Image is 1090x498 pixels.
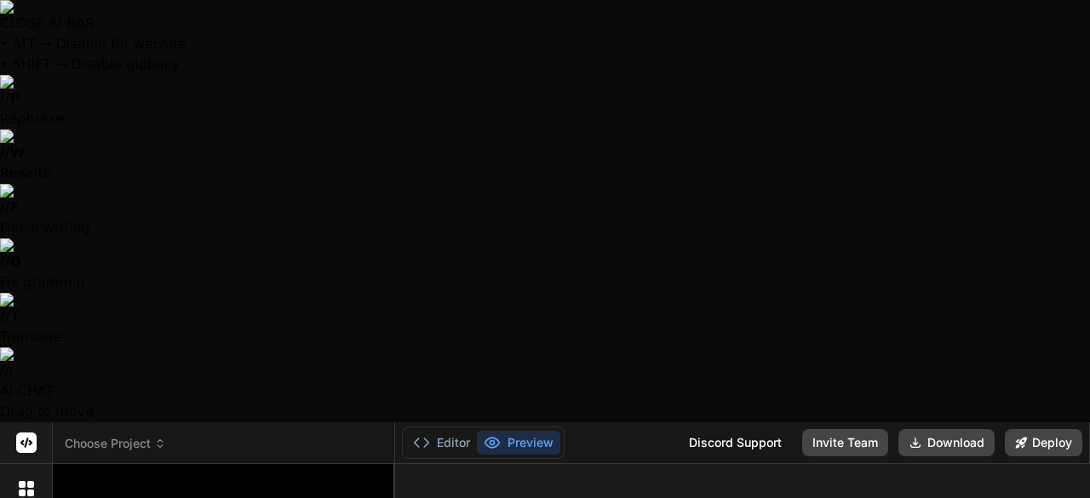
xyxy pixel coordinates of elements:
button: Editor [406,431,477,455]
span: Choose Project [65,435,166,452]
button: Preview [477,431,560,455]
div: Discord Support [679,429,792,456]
button: Deploy [1005,429,1082,456]
button: Invite Team [802,429,888,456]
button: Download [898,429,995,456]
